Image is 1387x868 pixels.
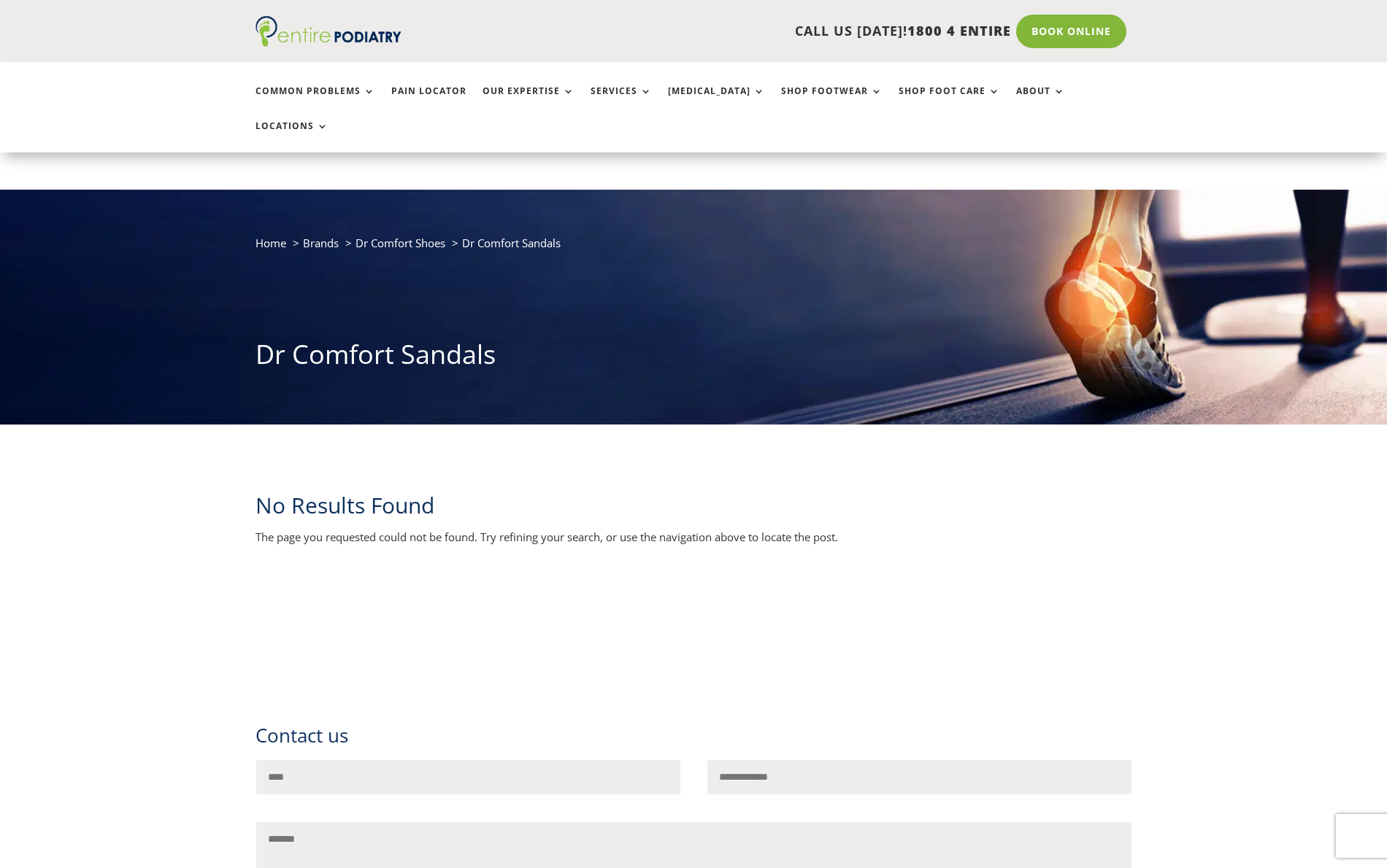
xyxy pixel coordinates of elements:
a: Our Expertise [483,86,575,117]
p: The page you requested could not be found. Try refining your search, or use the navigation above ... [255,528,1131,547]
a: Pain Locator [391,86,466,117]
h1: Dr Comfort Sandals [255,336,1131,380]
a: Dr Comfort Shoes [356,236,445,250]
a: About [1016,86,1065,117]
a: Brands [303,236,339,250]
a: Services [591,86,652,117]
a: Home [255,236,286,250]
a: Shop Foot Care [899,86,1000,117]
p: CALL US [DATE]! [458,22,1011,41]
a: Common Problems [255,86,375,117]
h1: No Results Found [255,490,1131,528]
a: Book Online [1016,15,1126,48]
a: Entire Podiatry [255,35,401,50]
a: Shop Footwear [781,86,883,117]
img: logo (1) [255,16,401,47]
span: Dr Comfort Sandals [462,236,561,250]
a: [MEDICAL_DATA] [668,86,765,117]
nav: breadcrumb [255,233,1131,263]
h3: Contact us [255,722,1131,760]
span: 1800 4 ENTIRE [907,22,1011,39]
a: Locations [255,121,328,152]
